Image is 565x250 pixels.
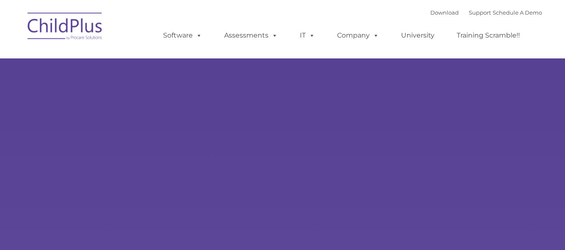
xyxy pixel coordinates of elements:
[155,27,210,44] a: Software
[329,27,387,44] a: Company
[430,9,542,16] font: |
[291,27,323,44] a: IT
[216,27,286,44] a: Assessments
[448,27,528,44] a: Training Scramble!!
[430,9,459,16] a: Download
[493,9,542,16] a: Schedule A Demo
[23,7,107,48] img: ChildPlus by Procare Solutions
[393,27,443,44] a: University
[469,9,491,16] a: Support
